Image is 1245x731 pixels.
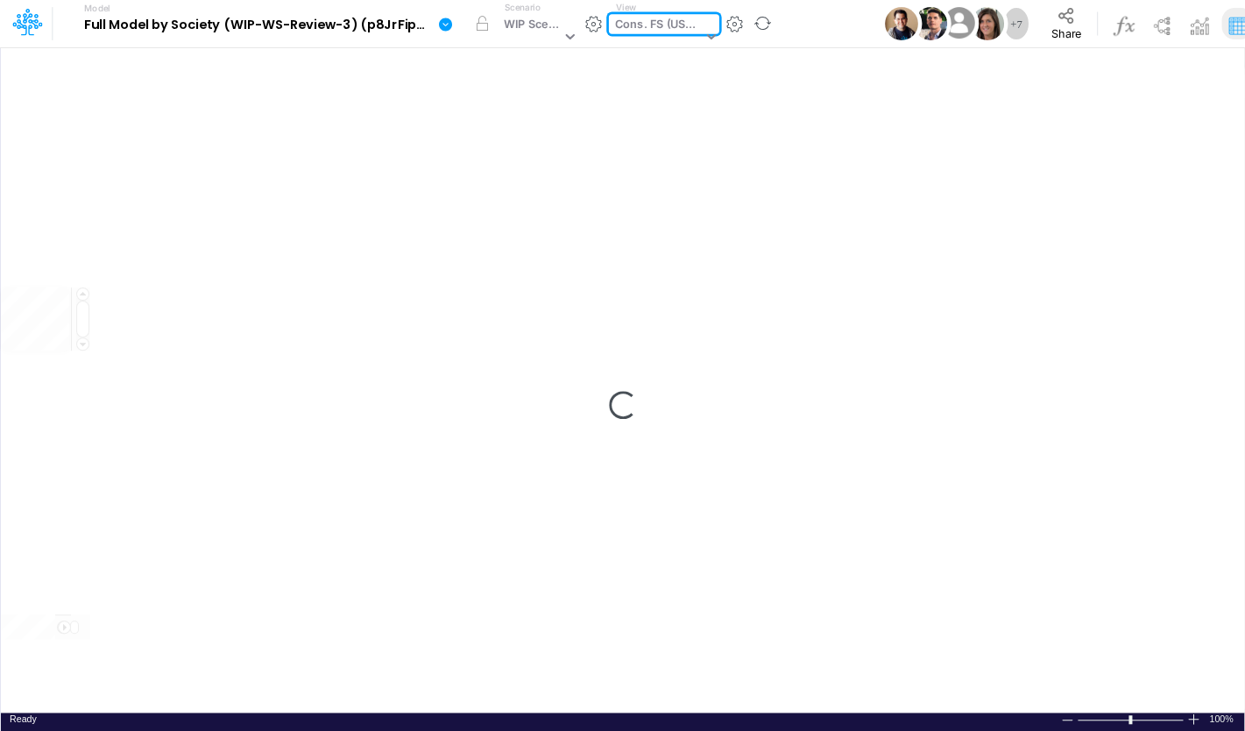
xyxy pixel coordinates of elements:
[615,16,702,36] div: Cons. FS (USGaap)
[1128,715,1132,724] div: Zoom
[971,7,1004,40] img: User Image Icon
[1186,713,1200,726] div: Zoom In
[914,7,947,40] img: User Image Icon
[1051,26,1081,39] span: Share
[10,713,37,726] div: In Ready mode
[885,7,918,40] img: User Image Icon
[504,16,561,36] div: WIP Scenario
[16,55,863,91] input: Type a title here
[10,713,37,724] span: Ready
[84,4,110,14] label: Model
[1209,713,1235,726] div: Zoom level
[1077,713,1186,726] div: Zoom
[939,4,979,43] img: User Image Icon
[616,1,636,14] label: View
[1060,713,1074,727] div: Zoom Out
[505,1,541,14] label: Scenario
[1209,713,1235,726] span: 100%
[1010,18,1022,30] span: + 7
[84,18,431,33] b: Full Model by Society (WIP-WS-Review-3) (p8JrFipGveTU7I_vk960F.EPc.b3Teyw) [DATE]T16:40:57UTC
[1036,2,1096,46] button: Share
